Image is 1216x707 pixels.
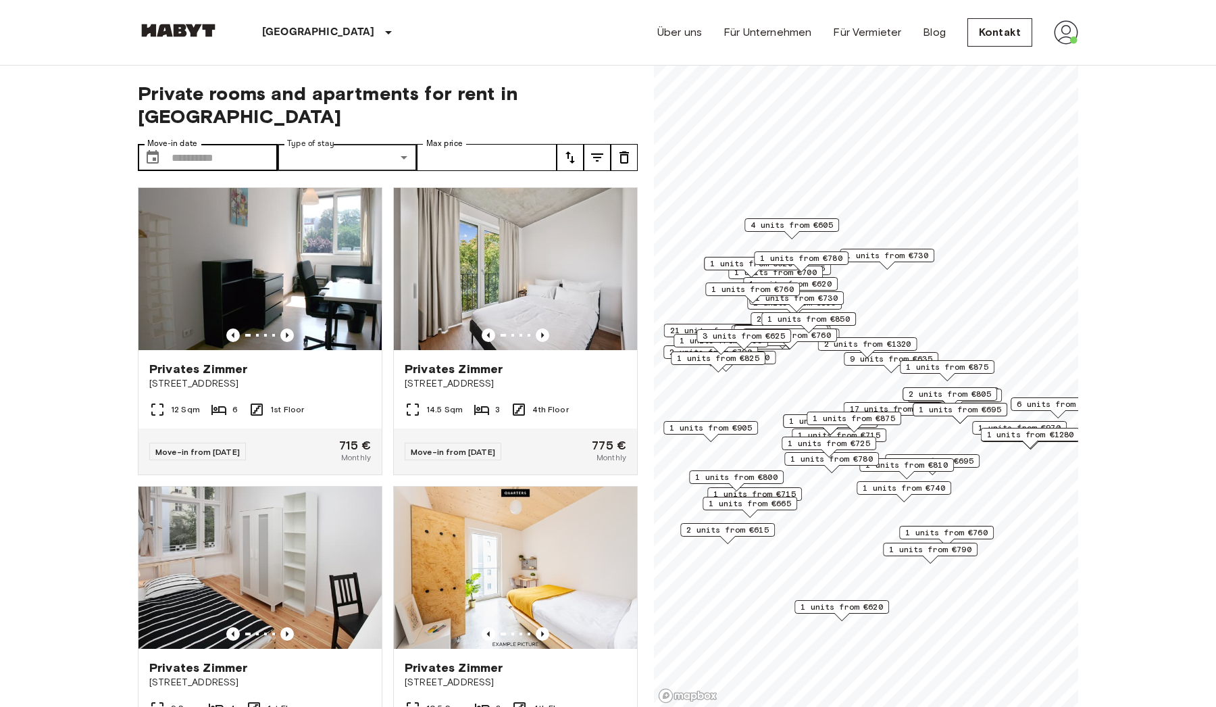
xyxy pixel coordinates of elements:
div: Map marker [900,360,994,381]
span: 1 units from €1200 [683,351,770,364]
div: Map marker [761,312,856,333]
span: 1 units from €760 [905,527,988,539]
div: Map marker [818,337,917,358]
span: 1 units from €780 [760,252,842,264]
div: Map marker [704,257,799,278]
span: Move-in from [DATE] [155,447,240,457]
div: Map marker [885,454,980,475]
button: Previous image [482,627,495,641]
span: 4th Floor [532,404,568,416]
p: [GEOGRAPHIC_DATA] [262,24,375,41]
div: Map marker [733,324,828,345]
span: 2 units from €655 [757,313,839,325]
img: Marketing picture of unit DE-01-259-018-03Q [394,188,637,350]
div: Map marker [981,428,1080,449]
div: Map marker [732,325,831,346]
div: Map marker [703,497,797,518]
span: 12 Sqm [171,404,200,416]
span: Monthly [597,452,626,464]
span: 1 units from €875 [813,412,895,424]
button: tune [611,144,638,171]
span: 21 units from €655 [670,324,757,337]
span: 1 units from €970 [978,422,1061,434]
span: Private rooms and apartments for rent in [GEOGRAPHIC_DATA] [138,82,638,128]
span: 1 units from €740 [863,482,945,494]
span: 6 units from €645 [1017,398,1099,410]
span: 775 € [592,439,626,452]
div: Map marker [754,251,848,272]
span: 9 units from €665 [740,326,822,338]
span: 1 units from €620 [801,601,883,613]
div: Map marker [857,481,951,502]
label: Move-in date [147,138,197,149]
button: Previous image [536,328,549,342]
span: 1 units from €700 [734,266,817,278]
span: 17 units from €720 [850,403,937,415]
span: 1 units from €730 [846,249,928,262]
button: tune [557,144,584,171]
div: Map marker [794,600,889,621]
div: Map marker [680,523,775,544]
img: Marketing picture of unit DE-01-07-009-02Q [394,487,637,649]
span: 1 units from €715 [713,488,796,500]
div: Map marker [664,324,763,345]
span: 1 units from €730 [755,292,838,304]
div: Map marker [674,334,768,355]
span: 1 units from €875 [906,361,988,373]
span: 1 units from €790 [889,543,971,556]
span: Privates Zimmer [405,660,503,676]
span: 2 units from €615 [686,524,769,536]
img: avatar [1054,20,1078,45]
span: 3 units from €625 [703,330,785,342]
span: 1 units from €835 [789,415,871,427]
a: Für Vermieter [833,24,901,41]
div: Map marker [663,421,758,442]
span: [STREET_ADDRESS] [405,676,626,689]
div: Map marker [899,526,994,547]
a: Marketing picture of unit DE-01-259-018-03QPrevious imagePrevious imagePrivates Zimmer[STREET_ADD... [393,187,638,475]
div: Map marker [677,351,776,372]
span: 1 units from €725 [788,437,870,449]
div: Map marker [883,543,978,564]
div: Map marker [972,421,1067,442]
span: 1 units from €905 [669,422,752,434]
span: 1st Floor [270,404,304,416]
label: Max price [426,138,463,149]
span: 1 units from €715 [798,429,880,441]
span: 9 units from €635 [850,353,932,365]
span: 1 units from €695 [919,404,1001,416]
span: 4 units from €605 [751,219,833,231]
img: Marketing picture of unit DE-01-041-02M [138,188,382,350]
div: Map marker [807,412,901,433]
a: Für Unternehmen [724,24,811,41]
button: Previous image [536,627,549,641]
div: Map marker [696,329,791,350]
span: [STREET_ADDRESS] [149,377,371,391]
div: Map marker [743,277,838,298]
button: Previous image [482,328,495,342]
span: 1 units from €620 [710,258,792,270]
button: Previous image [280,627,294,641]
div: Map marker [671,351,765,372]
div: Map marker [747,296,842,317]
button: Choose date [139,144,166,171]
span: 1 units from €810 [865,459,948,471]
span: 2 units from €805 [909,388,991,400]
a: Mapbox logo [658,688,717,704]
span: 1 units from €1280 [987,429,1074,441]
div: Map marker [734,325,828,346]
span: 1 units from €850 [767,313,850,325]
span: 3 [495,404,500,416]
div: Map marker [913,403,1007,424]
button: Previous image [226,328,240,342]
span: 2 units from €790 [669,346,752,358]
span: 2 units from €1320 [824,338,911,350]
div: Map marker [663,345,758,366]
span: 715 € [339,439,371,452]
a: Kontakt [967,18,1032,47]
span: 14.5 Sqm [426,404,463,416]
div: Map marker [844,402,943,423]
div: Map marker [844,352,938,373]
span: Privates Zimmer [149,361,247,377]
span: 1 units from €825 [677,352,759,364]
